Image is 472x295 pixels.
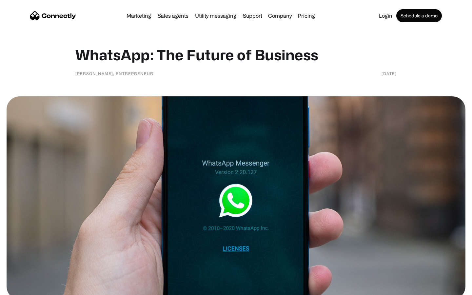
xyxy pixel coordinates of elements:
a: Sales agents [155,13,191,18]
div: Company [266,11,294,20]
div: Company [268,11,292,20]
a: Schedule a demo [396,9,442,22]
ul: Language list [13,284,39,293]
a: Pricing [295,13,318,18]
aside: Language selected: English [7,284,39,293]
a: Login [376,13,395,18]
a: home [30,11,76,21]
div: [PERSON_NAME], Entrepreneur [75,70,153,77]
a: Utility messaging [192,13,239,18]
a: Marketing [124,13,154,18]
h1: WhatsApp: The Future of Business [75,46,397,64]
div: [DATE] [382,70,397,77]
a: Support [240,13,265,18]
